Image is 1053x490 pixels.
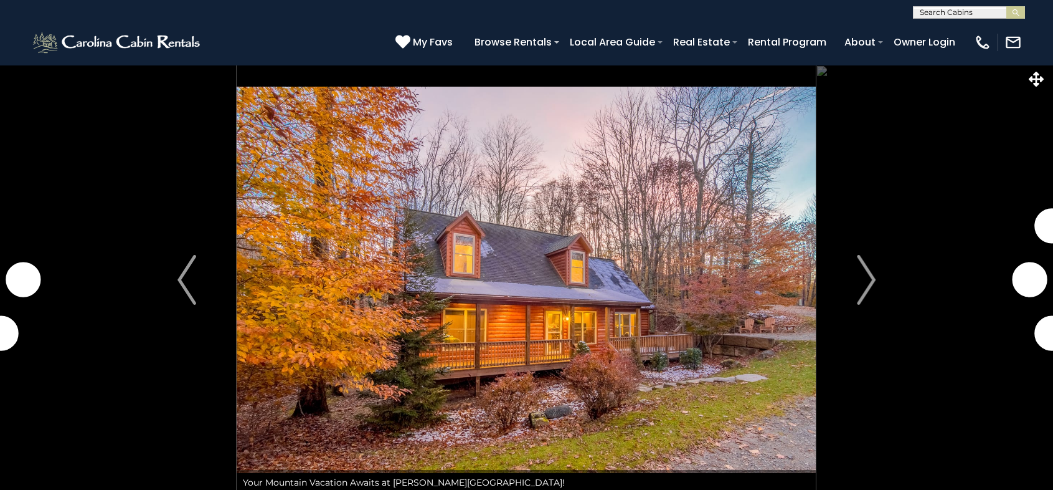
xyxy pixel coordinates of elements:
[564,31,661,53] a: Local Area Guide
[742,31,833,53] a: Rental Program
[177,255,196,305] img: arrow
[887,31,961,53] a: Owner Login
[857,255,876,305] img: arrow
[974,34,991,51] img: phone-regular-white.png
[838,31,882,53] a: About
[468,31,558,53] a: Browse Rentals
[413,34,453,50] span: My Favs
[31,30,204,55] img: White-1-2.png
[1004,34,1022,51] img: mail-regular-white.png
[667,31,736,53] a: Real Estate
[395,34,456,50] a: My Favs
